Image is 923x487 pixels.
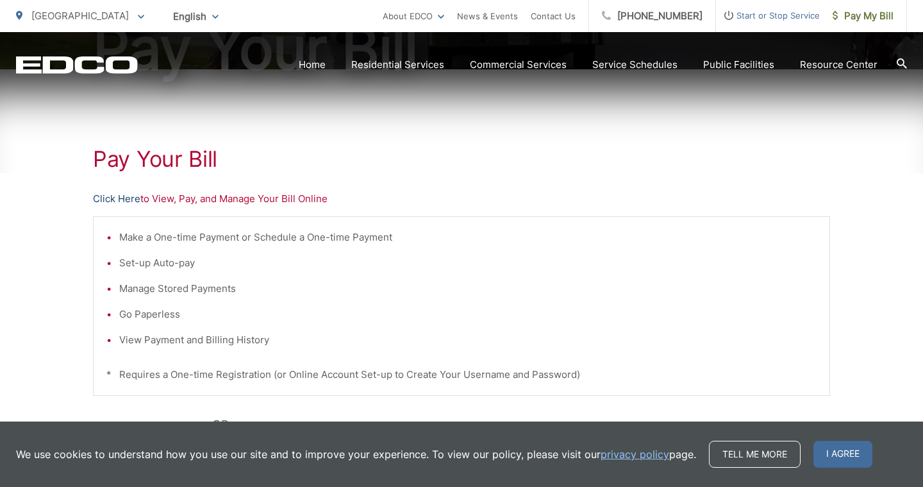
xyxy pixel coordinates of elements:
li: Set-up Auto-pay [119,255,817,271]
li: View Payment and Billing History [119,332,817,348]
li: Go Paperless [119,307,817,322]
span: [GEOGRAPHIC_DATA] [31,10,129,22]
a: Residential Services [351,57,444,73]
span: English [163,5,228,28]
p: - OR - [204,415,831,434]
a: About EDCO [383,8,444,24]
a: EDCD logo. Return to the homepage. [16,56,138,74]
a: Resource Center [800,57,877,73]
h1: Pay Your Bill [93,146,830,172]
span: Pay My Bill [833,8,894,24]
a: Tell me more [709,441,801,468]
a: privacy policy [601,447,669,462]
a: Home [299,57,326,73]
a: Commercial Services [470,57,567,73]
p: * Requires a One-time Registration (or Online Account Set-up to Create Your Username and Password) [106,367,817,382]
li: Manage Stored Payments [119,281,817,296]
a: Click Here [93,191,140,207]
a: News & Events [457,8,518,24]
span: I agree [813,441,872,468]
a: Public Facilities [703,57,774,73]
p: We use cookies to understand how you use our site and to improve your experience. To view our pol... [16,447,696,462]
a: Service Schedules [592,57,678,73]
p: to View, Pay, and Manage Your Bill Online [93,191,830,207]
a: Contact Us [531,8,576,24]
li: Make a One-time Payment or Schedule a One-time Payment [119,230,817,245]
